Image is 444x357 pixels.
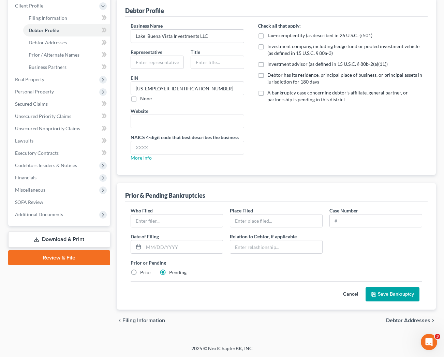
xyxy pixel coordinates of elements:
[230,233,297,240] label: Relation to Debtor, if applicable
[10,110,110,122] a: Unsecured Priority Claims
[131,141,244,154] input: XXXX
[117,318,122,323] i: chevron_left
[131,234,159,239] span: Date of Filing
[29,27,59,33] span: Debtor Profile
[23,36,110,49] a: Debtor Addresses
[15,101,48,107] span: Secured Claims
[140,269,151,276] label: Prior
[230,214,322,227] input: Enter place filed...
[169,269,187,276] label: Pending
[131,155,152,161] a: More Info
[131,208,153,213] span: Who Filed
[10,147,110,159] a: Executory Contracts
[117,318,165,323] button: chevron_left Filing Information
[23,24,110,36] a: Debtor Profile
[131,82,244,95] input: --
[15,187,45,193] span: Miscellaneous
[267,32,372,38] span: Tax-exempt entity (as described in 26 U.S.C. § 501)
[29,15,67,21] span: Filing Information
[131,259,423,266] label: Prior or Pending
[29,64,66,70] span: Business Partners
[336,287,366,301] button: Cancel
[131,74,138,81] label: EIN
[421,334,437,350] iframe: Intercom live chat
[131,22,163,29] label: Business Name
[10,122,110,135] a: Unsecured Nonpriority Claims
[15,211,63,217] span: Additional Documents
[386,318,430,323] span: Debtor Addresses
[15,175,36,180] span: Financials
[15,150,59,156] span: Executory Contracts
[131,134,239,141] label: NAICS 4-digit code that best describes the business
[131,48,162,56] label: Representative
[131,56,184,69] input: Enter representative...
[267,90,408,102] span: A bankruptcy case concerning debtor’s affiliate, general partner, or partnership is pending in th...
[125,6,164,15] div: Debtor Profile
[267,43,419,56] span: Investment company, including hedge fund or pooled investment vehicle (as defined in 15 U.S.C. § ...
[15,199,43,205] span: SOFA Review
[191,56,244,69] input: Enter title...
[8,250,110,265] a: Review & File
[122,318,165,323] span: Filing Information
[15,76,44,82] span: Real Property
[8,232,110,248] a: Download & Print
[330,214,422,227] input: #
[131,214,223,227] input: Enter filer...
[23,61,110,73] a: Business Partners
[435,334,440,339] span: 3
[125,191,205,199] div: Prior & Pending Bankruptcies
[15,162,77,168] span: Codebtors Insiders & Notices
[10,135,110,147] a: Lawsuits
[230,208,253,213] span: Place Filed
[366,287,419,301] button: Save Bankruptcy
[131,107,148,115] label: Website
[29,40,67,45] span: Debtor Addresses
[15,3,43,9] span: Client Profile
[23,49,110,61] a: Prior / Alternate Names
[15,138,33,144] span: Lawsuits
[329,207,358,214] label: Case Number
[386,318,436,323] button: Debtor Addresses chevron_right
[10,98,110,110] a: Secured Claims
[230,240,322,253] input: Enter relashionship...
[15,89,54,94] span: Personal Property
[267,61,388,67] span: Investment advisor (as defined in 15 U.S.C. § 80b-2(a)(11))
[267,72,422,85] span: Debtor has its residence, principal place of business, or principal assets in jurisdiction for 18...
[144,240,223,253] input: MM/DD/YYYY
[15,125,80,131] span: Unsecured Nonpriority Claims
[131,115,244,128] input: --
[258,22,301,29] label: Check all that apply:
[10,196,110,208] a: SOFA Review
[29,52,79,58] span: Prior / Alternate Names
[140,95,152,102] label: None
[430,318,436,323] i: chevron_right
[23,12,110,24] a: Filing Information
[131,30,244,43] input: Enter name...
[191,48,200,56] label: Title
[15,113,71,119] span: Unsecured Priority Claims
